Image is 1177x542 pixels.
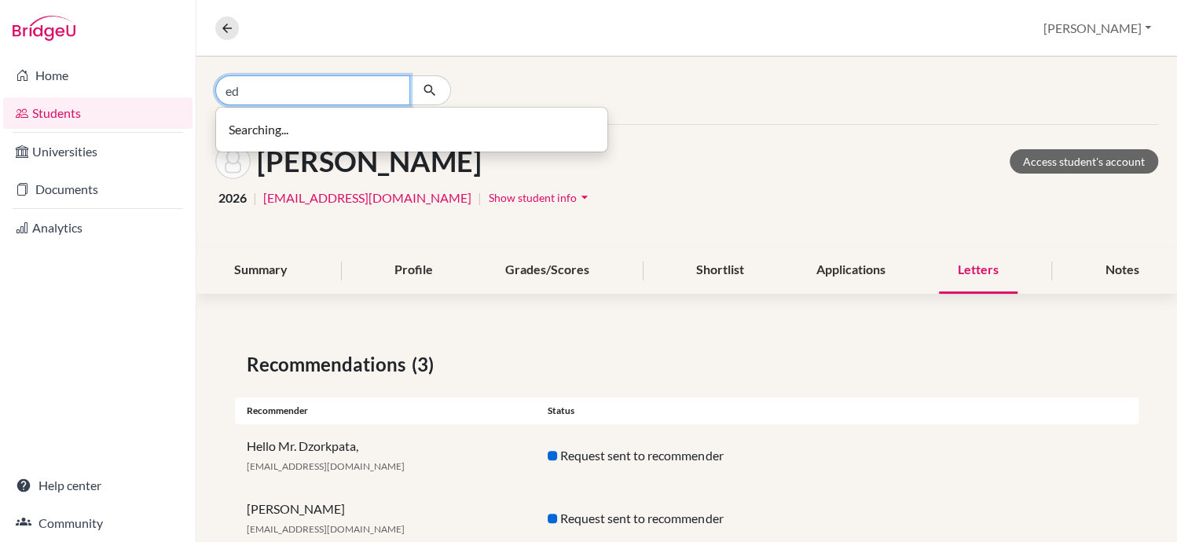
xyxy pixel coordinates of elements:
[215,247,306,294] div: Summary
[247,350,412,379] span: Recommendations
[257,145,482,178] h1: [PERSON_NAME]
[3,136,192,167] a: Universities
[797,247,904,294] div: Applications
[229,120,595,139] p: Searching...
[253,189,257,207] span: |
[677,247,763,294] div: Shortlist
[478,189,482,207] span: |
[536,446,837,465] div: Request sent to recommender
[489,191,577,204] span: Show student info
[486,247,608,294] div: Grades/Scores
[215,75,410,105] input: Find student by name...
[488,185,593,210] button: Show student infoarrow_drop_down
[13,16,75,41] img: Bridge-U
[3,507,192,539] a: Community
[376,247,452,294] div: Profile
[3,97,192,129] a: Students
[235,404,536,418] div: Recommender
[1036,13,1158,43] button: [PERSON_NAME]
[218,189,247,207] span: 2026
[247,523,405,535] span: [EMAIL_ADDRESS][DOMAIN_NAME]
[1087,247,1158,294] div: Notes
[247,460,405,472] span: [EMAIL_ADDRESS][DOMAIN_NAME]
[3,174,192,205] a: Documents
[215,144,251,179] img: Ahmed Yildirim's avatar
[536,509,837,528] div: Request sent to recommender
[235,437,536,474] div: Hello Mr. Dzorkpata,
[3,212,192,244] a: Analytics
[3,470,192,501] a: Help center
[263,189,471,207] a: [EMAIL_ADDRESS][DOMAIN_NAME]
[1010,149,1158,174] a: Access student's account
[939,247,1017,294] div: Letters
[577,189,592,205] i: arrow_drop_down
[412,350,440,379] span: (3)
[536,404,837,418] div: Status
[235,500,536,537] div: [PERSON_NAME]
[3,60,192,91] a: Home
